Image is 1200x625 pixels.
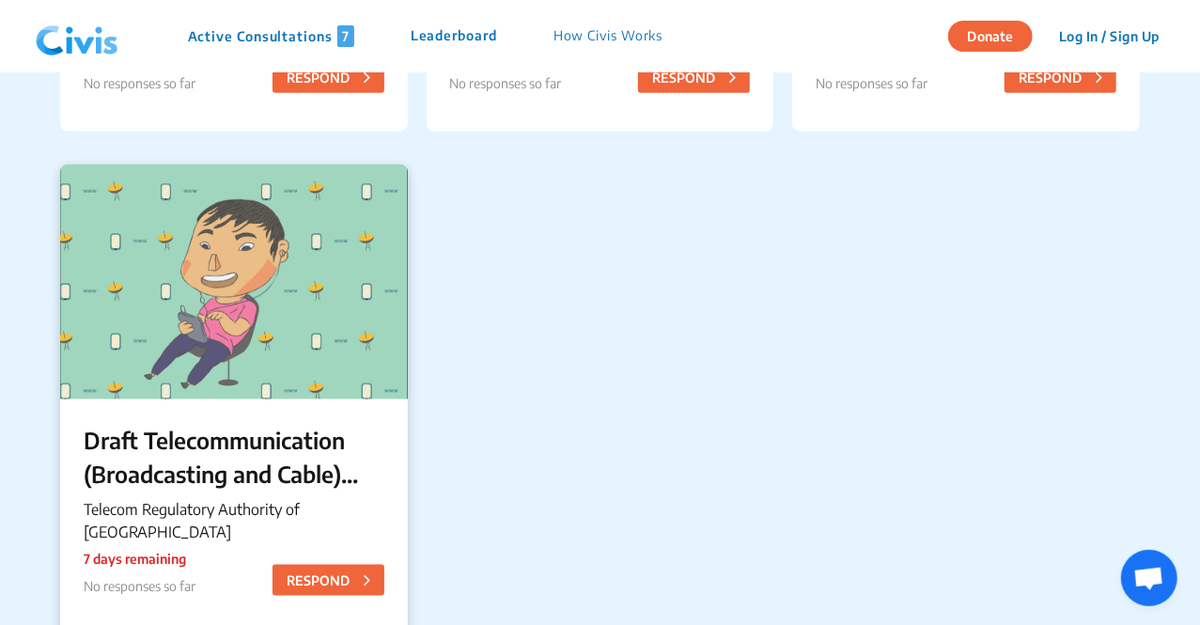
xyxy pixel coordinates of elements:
[638,62,750,93] button: RESPOND
[816,75,927,91] span: No responses so far
[337,25,354,47] span: 7
[948,21,1033,52] button: Donate
[1005,62,1116,93] button: RESPOND
[948,25,1047,44] a: Donate
[188,25,354,47] p: Active Consultations
[273,565,384,596] button: RESPOND
[84,423,384,491] p: Draft Telecommunication (Broadcasting and Cable) Services Interconnection (Addressable Systems) (...
[84,549,195,569] p: 7 days remaining
[84,578,195,594] span: No responses so far
[84,75,195,91] span: No responses so far
[1047,22,1172,51] button: Log In / Sign Up
[28,8,126,65] img: navlogo.png
[273,62,384,93] button: RESPOND
[411,25,497,47] p: Leaderboard
[1121,550,1177,606] div: Open chat
[450,75,562,91] span: No responses so far
[84,498,384,543] p: Telecom Regulatory Authority of [GEOGRAPHIC_DATA]
[553,25,663,47] p: How Civis Works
